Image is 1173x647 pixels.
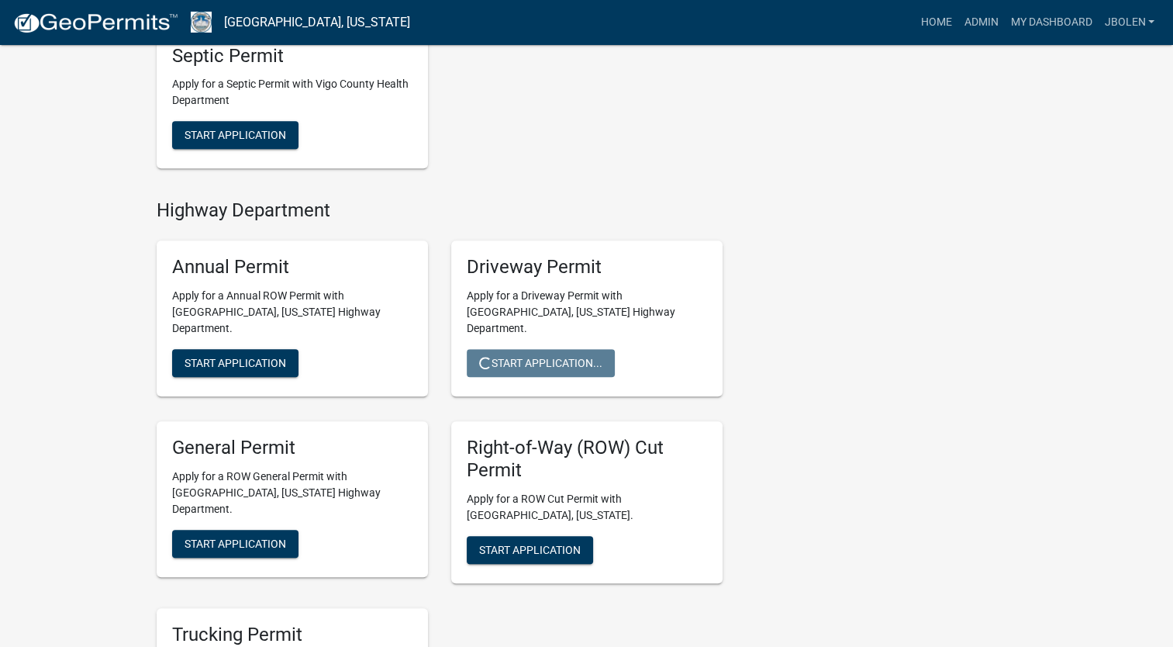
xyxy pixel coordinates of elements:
h5: Trucking Permit [172,624,412,646]
button: Start Application [172,530,298,558]
h5: General Permit [172,437,412,459]
h5: Right-of-Way (ROW) Cut Permit [467,437,707,482]
button: Start Application [172,349,298,377]
p: Apply for a Septic Permit with Vigo County Health Department [172,76,412,109]
a: Home [914,8,957,37]
span: Start Application [185,537,286,549]
a: My Dashboard [1004,8,1098,37]
button: Start Application [172,121,298,149]
span: Start Application [479,543,581,555]
a: Admin [957,8,1004,37]
p: Apply for a Driveway Permit with [GEOGRAPHIC_DATA], [US_STATE] Highway Department. [467,288,707,337]
h5: Septic Permit [172,45,412,67]
h4: Highway Department [157,199,723,222]
span: Start Application... [479,357,602,369]
span: Start Application [185,129,286,141]
button: Start Application [467,536,593,564]
a: [GEOGRAPHIC_DATA], [US_STATE] [224,9,410,36]
h5: Annual Permit [172,256,412,279]
a: jbolen [1098,8,1161,37]
p: Apply for a ROW General Permit with [GEOGRAPHIC_DATA], [US_STATE] Highway Department. [172,469,412,517]
img: Vigo County, Indiana [191,12,212,33]
h5: Driveway Permit [467,256,707,279]
span: Start Application [185,357,286,369]
p: Apply for a ROW Cut Permit with [GEOGRAPHIC_DATA], [US_STATE]. [467,491,707,524]
p: Apply for a Annual ROW Permit with [GEOGRAPHIC_DATA], [US_STATE] Highway Department. [172,288,412,337]
button: Start Application... [467,349,615,377]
